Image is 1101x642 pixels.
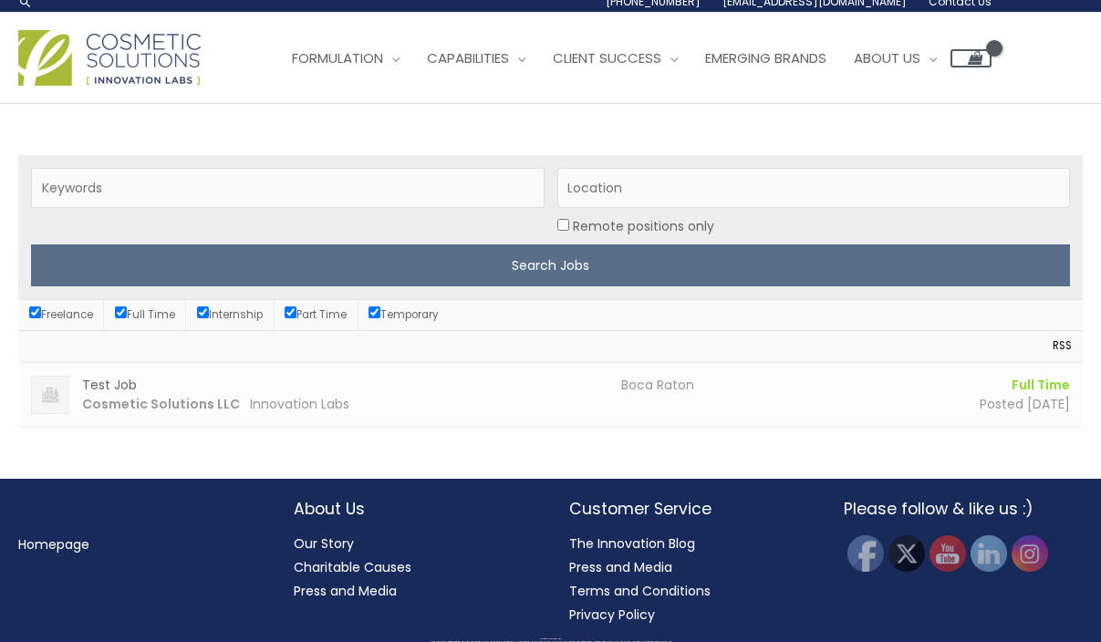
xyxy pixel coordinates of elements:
[31,168,545,208] input: Keywords
[197,307,263,322] label: Internship
[369,307,439,322] label: Temporary
[569,534,695,553] a: The Innovation Blog
[557,168,1071,208] input: Location
[278,31,413,86] a: Formulation
[29,307,93,322] label: Freelance
[608,376,865,395] div: Boca Raton
[840,31,950,86] a: About Us
[250,395,349,413] span: Innovation Labs
[557,219,569,231] input: Location
[553,48,661,67] span: Client Success
[569,532,808,626] nav: Customer Service
[197,306,209,318] input: Internship
[427,48,509,67] span: Capabilities
[294,558,411,576] a: Charitable Causes
[980,395,1070,413] time: Posted [DATE]
[294,497,533,521] h2: About Us
[31,376,69,414] img: Cosmetic Solutions LLC
[569,606,655,624] a: Privacy Policy
[32,638,1069,640] div: Copyright © 2025
[292,48,383,67] span: Formulation
[115,307,175,322] label: Full Time
[294,532,533,603] nav: About Us
[294,534,354,553] a: Our Story
[294,582,397,600] a: Press and Media
[115,306,127,318] input: Full Time
[1044,337,1072,357] a: RSS
[18,363,1083,427] a: Test Job Cosmetic Solutions LLC Innovation Labs Boca Raton Full Time Posted [DATE]
[82,376,608,395] h3: Test Job
[413,31,539,86] a: Capabilities
[705,48,826,67] span: Emerging Brands
[844,497,1083,521] h2: Please follow & like us :)
[539,31,691,86] a: Client Success
[550,638,562,639] span: Cosmetic Solutions
[31,244,1070,286] input: Search Jobs
[569,558,672,576] a: Press and Media
[569,497,808,521] h2: Customer Service
[854,48,920,67] span: About Us
[847,535,884,572] img: Facebook
[285,306,296,318] input: Part Time
[18,533,257,556] nav: Menu
[18,535,89,554] a: Homepage
[82,395,240,413] strong: Cosmetic Solutions LLC
[888,535,925,572] img: Twitter
[569,582,711,600] a: Terms and Conditions
[18,30,201,86] img: Cosmetic Solutions Logo
[691,31,840,86] a: Emerging Brands
[950,49,992,67] a: View Shopping Cart, empty
[369,306,380,318] input: Temporary
[265,31,992,86] nav: Site Navigation
[285,307,347,322] label: Part Time
[29,306,41,318] input: Freelance
[878,376,1070,395] li: Full Time
[573,214,714,238] label: Remote positions only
